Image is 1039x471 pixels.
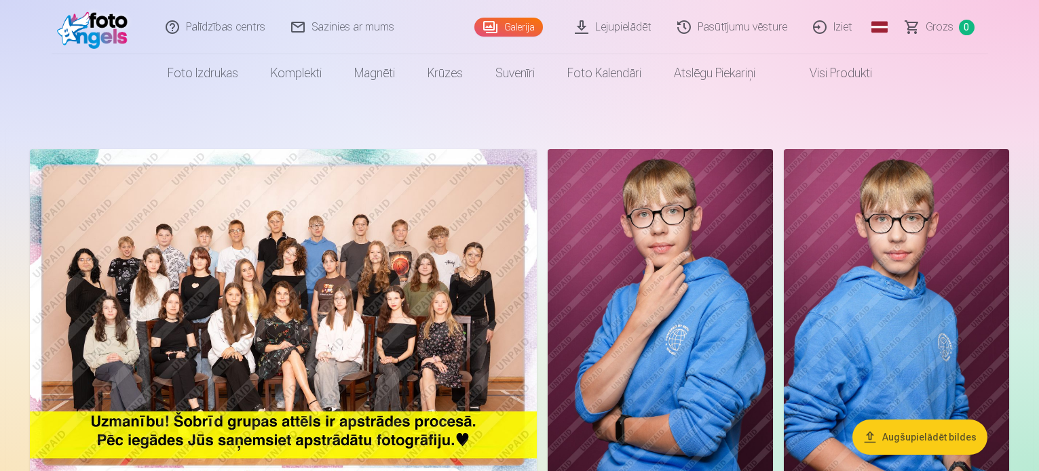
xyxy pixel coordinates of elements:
[479,54,551,92] a: Suvenīri
[551,54,658,92] a: Foto kalendāri
[658,54,772,92] a: Atslēgu piekariņi
[852,419,987,455] button: Augšupielādēt bildes
[57,5,135,49] img: /fa1
[474,18,543,37] a: Galerija
[411,54,479,92] a: Krūzes
[959,20,975,35] span: 0
[254,54,338,92] a: Komplekti
[926,19,953,35] span: Grozs
[772,54,888,92] a: Visi produkti
[151,54,254,92] a: Foto izdrukas
[338,54,411,92] a: Magnēti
